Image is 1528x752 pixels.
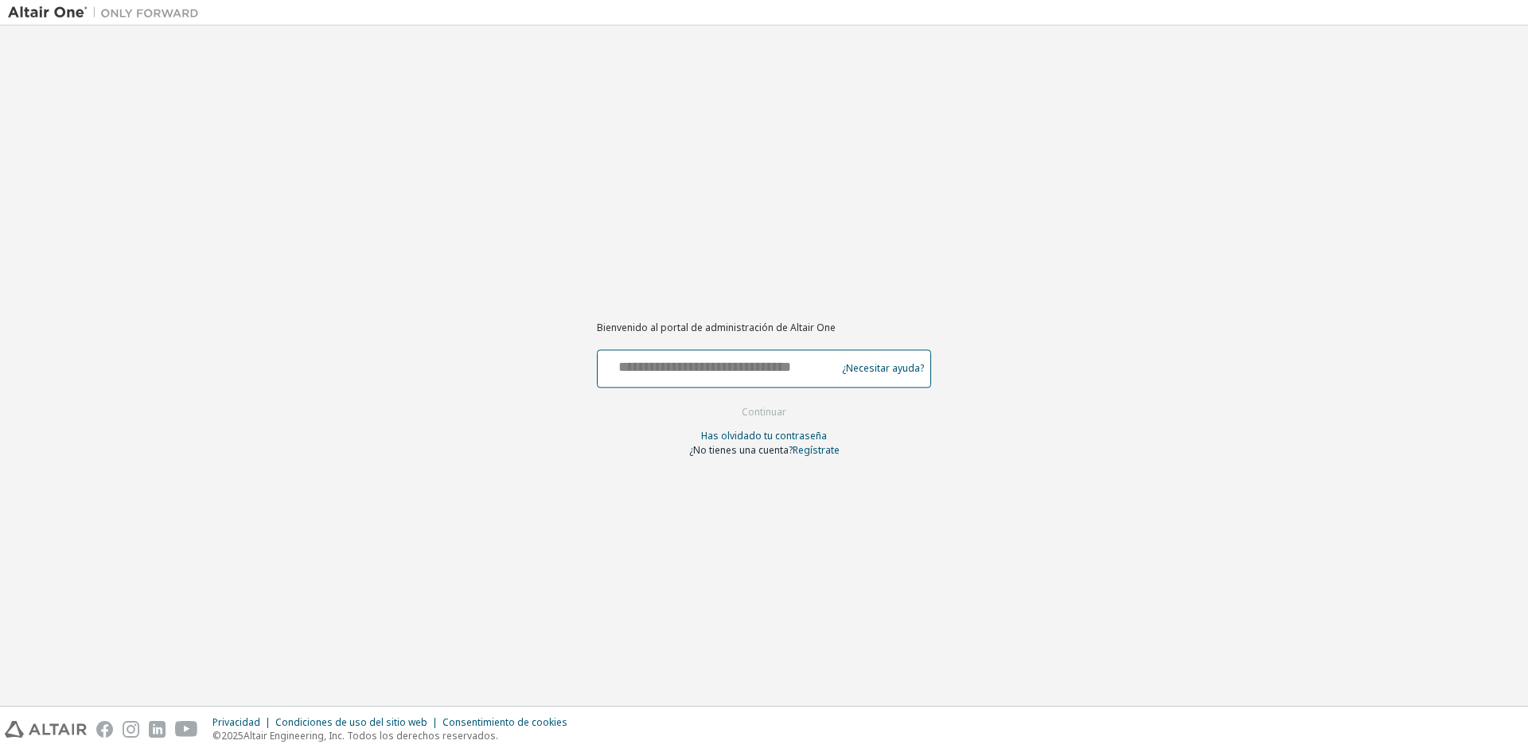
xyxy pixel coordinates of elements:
[175,721,198,738] img: youtube.svg
[212,729,221,742] font: ©
[123,721,139,738] img: instagram.svg
[275,715,427,729] font: Condiciones de uso del sitio web
[701,429,827,442] font: Has olvidado tu contraseña
[8,5,207,21] img: Altair Uno
[842,362,924,376] font: ¿Necesitar ayuda?
[5,721,87,738] img: altair_logo.svg
[96,721,113,738] img: facebook.svg
[597,321,836,335] font: Bienvenido al portal de administración de Altair One
[442,715,567,729] font: Consentimiento de cookies
[221,729,244,742] font: 2025
[689,443,793,457] font: ¿No tienes una cuenta?
[212,715,260,729] font: Privacidad
[149,721,166,738] img: linkedin.svg
[244,729,498,742] font: Altair Engineering, Inc. Todos los derechos reservados.
[793,443,840,457] a: Regístrate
